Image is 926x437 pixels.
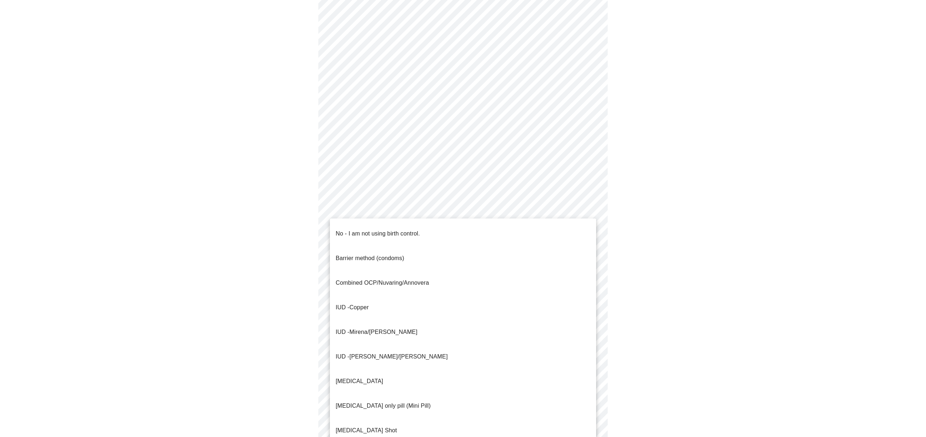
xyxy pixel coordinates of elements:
[336,229,420,238] p: No - I am not using birth control.
[336,328,417,336] p: IUD -
[349,329,417,335] span: Mirena/[PERSON_NAME]
[336,254,404,263] p: Barrier method (condoms)
[336,353,349,360] span: IUD -
[336,304,349,310] span: IUD -
[336,303,369,312] p: Copper
[336,426,397,435] p: [MEDICAL_DATA] Shot
[336,352,448,361] p: [PERSON_NAME]/[PERSON_NAME]
[336,402,431,410] p: [MEDICAL_DATA] only pill (Mini Pill)
[336,279,429,287] p: Combined OCP/Nuvaring/Annovera
[336,377,383,386] p: [MEDICAL_DATA]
